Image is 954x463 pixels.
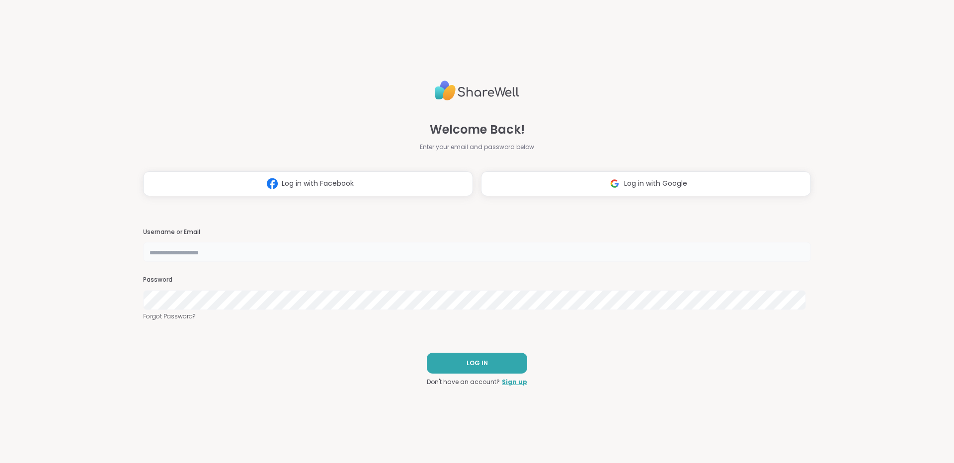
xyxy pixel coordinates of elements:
[605,174,624,193] img: ShareWell Logomark
[624,178,687,189] span: Log in with Google
[435,77,519,105] img: ShareWell Logo
[420,143,534,152] span: Enter your email and password below
[430,121,525,139] span: Welcome Back!
[143,276,811,284] h3: Password
[427,378,500,386] span: Don't have an account?
[143,312,811,321] a: Forgot Password?
[427,353,527,374] button: LOG IN
[467,359,488,368] span: LOG IN
[143,171,473,196] button: Log in with Facebook
[481,171,811,196] button: Log in with Google
[282,178,354,189] span: Log in with Facebook
[143,228,811,236] h3: Username or Email
[502,378,527,386] a: Sign up
[263,174,282,193] img: ShareWell Logomark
